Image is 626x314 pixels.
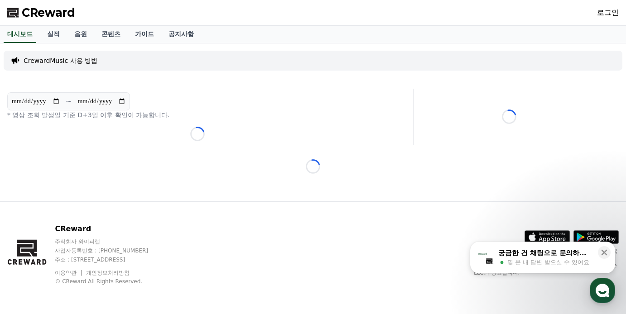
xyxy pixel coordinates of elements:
[83,253,94,260] span: 대화
[7,110,388,119] p: * 영상 조회 발생일 기준 D+3일 이후 확인이 가능합니다.
[140,252,151,260] span: 설정
[55,256,165,263] p: 주소 : [STREET_ADDRESS]
[60,239,117,262] a: 대화
[22,5,75,20] span: CReward
[67,26,94,43] a: 음원
[86,270,130,276] a: 개인정보처리방침
[55,278,165,285] p: © CReward All Rights Reserved.
[7,5,75,20] a: CReward
[94,26,128,43] a: 콘텐츠
[55,270,83,276] a: 이용약관
[55,238,165,245] p: 주식회사 와이피랩
[4,26,36,43] a: 대시보드
[128,26,161,43] a: 가이드
[24,56,97,65] a: CrewardMusic 사용 방법
[117,239,174,262] a: 설정
[597,7,619,18] a: 로그인
[29,252,34,260] span: 홈
[40,26,67,43] a: 실적
[55,247,165,254] p: 사업자등록번호 : [PHONE_NUMBER]
[161,26,201,43] a: 공지사항
[55,224,165,234] p: CReward
[3,239,60,262] a: 홈
[66,96,72,107] p: ~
